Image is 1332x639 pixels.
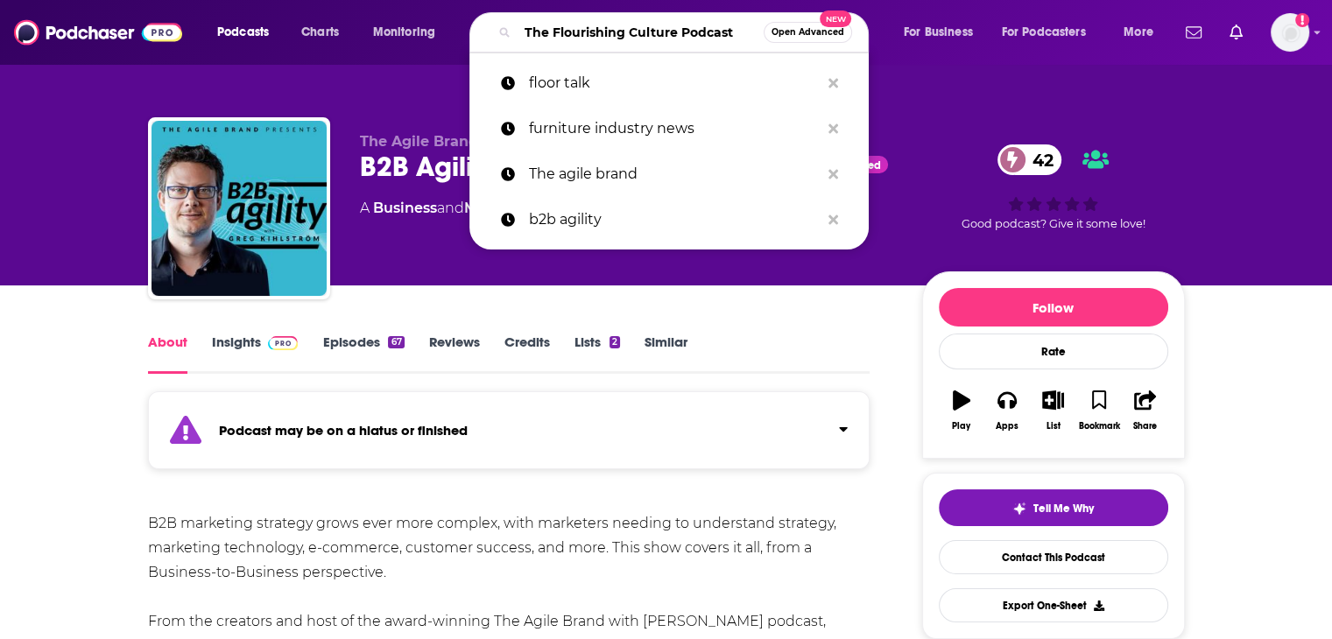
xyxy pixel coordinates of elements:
[361,18,458,46] button: open menu
[1295,13,1309,27] svg: Add a profile image
[373,200,437,216] a: Business
[939,489,1168,526] button: tell me why sparkleTell Me Why
[504,334,550,374] a: Credits
[429,334,480,374] a: Reviews
[217,20,269,45] span: Podcasts
[1030,379,1075,442] button: List
[464,200,539,216] a: Marketing
[1179,18,1209,47] a: Show notifications dropdown
[1271,13,1309,52] span: Logged in as amoscac10
[1012,502,1026,516] img: tell me why sparkle
[14,16,182,49] img: Podchaser - Follow, Share and Rate Podcasts
[148,334,187,374] a: About
[1015,144,1062,175] span: 42
[1078,421,1119,432] div: Bookmark
[469,60,869,106] a: floor talk
[486,12,885,53] div: Search podcasts, credits, & more...
[1223,18,1250,47] a: Show notifications dropdown
[529,197,820,242] p: b2b agility
[939,334,1168,369] div: Rate
[939,288,1168,327] button: Follow
[1033,502,1094,516] span: Tell Me Why
[1076,379,1122,442] button: Bookmark
[922,133,1185,242] div: 42Good podcast? Give it some love!
[152,121,327,296] img: B2B Agility™ with Greg Kihlström
[373,20,435,45] span: Monitoring
[388,336,404,348] div: 67
[820,11,851,27] span: New
[610,336,620,348] div: 2
[939,540,1168,574] a: Contact This Podcast
[574,334,620,374] a: Lists2
[529,151,820,197] p: The agile brand
[469,197,869,242] a: b2b agility
[996,421,1018,432] div: Apps
[212,334,299,374] a: InsightsPodchaser Pro
[360,133,478,150] span: The Agile Brand
[990,18,1111,46] button: open menu
[437,200,464,216] span: and
[952,421,970,432] div: Play
[892,18,995,46] button: open menu
[904,20,973,45] span: For Business
[939,379,984,442] button: Play
[1002,20,1086,45] span: For Podcasters
[1124,20,1153,45] span: More
[290,18,349,46] a: Charts
[469,151,869,197] a: The agile brand
[939,588,1168,622] button: Export One-Sheet
[529,60,820,106] p: floor talk
[962,217,1145,230] span: Good podcast? Give it some love!
[469,106,869,151] a: furniture industry news
[997,144,1062,175] a: 42
[322,334,404,374] a: Episodes67
[1133,421,1157,432] div: Share
[1111,18,1175,46] button: open menu
[148,402,870,469] section: Click to expand status details
[219,422,468,439] strong: Podcast may be on a hiatus or finished
[268,336,299,350] img: Podchaser Pro
[764,22,852,43] button: Open AdvancedNew
[529,106,820,151] p: furniture industry news
[205,18,292,46] button: open menu
[984,379,1030,442] button: Apps
[301,20,339,45] span: Charts
[1271,13,1309,52] button: Show profile menu
[1047,421,1061,432] div: List
[645,334,687,374] a: Similar
[772,28,844,37] span: Open Advanced
[360,198,596,219] div: A podcast
[518,18,764,46] input: Search podcasts, credits, & more...
[1122,379,1167,442] button: Share
[1271,13,1309,52] img: User Profile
